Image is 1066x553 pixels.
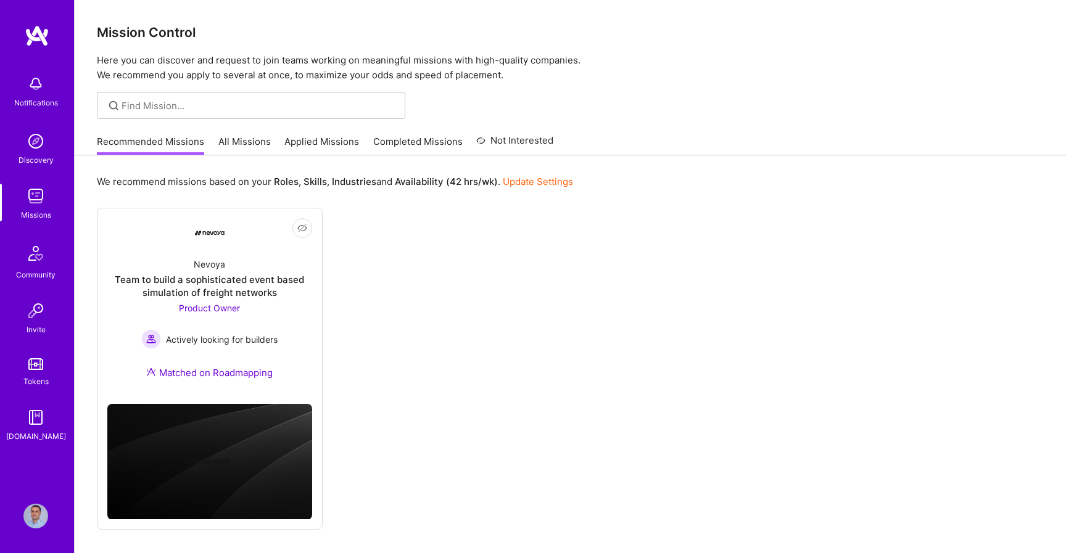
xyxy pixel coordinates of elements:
div: Notifications [14,96,58,109]
a: Recommended Missions [97,135,204,155]
img: Invite [23,298,48,323]
img: Company logo [190,442,229,481]
img: logo [25,25,49,47]
input: Find Mission... [122,99,396,112]
img: User Avatar [23,504,48,528]
a: Company LogoNevoyaTeam to build a sophisticated event based simulation of freight networksProduct... [107,218,312,394]
b: Availability (42 hrs/wk) [395,176,498,187]
img: guide book [23,405,48,430]
img: Company Logo [195,231,225,236]
div: Team to build a sophisticated event based simulation of freight networks [107,273,312,299]
div: Tokens [23,375,49,388]
h3: Mission Control [97,25,1044,40]
img: Actively looking for builders [141,329,161,349]
i: icon SearchGrey [107,99,121,113]
p: We recommend missions based on your , , and . [97,175,573,188]
div: Matched on Roadmapping [146,366,273,379]
div: Community [16,268,56,281]
img: Ateam Purple Icon [146,367,156,377]
b: Skills [304,176,327,187]
div: Missions [21,208,51,221]
a: Update Settings [503,176,573,187]
div: [DOMAIN_NAME] [6,430,66,443]
img: cover [107,404,312,520]
a: Applied Missions [284,135,359,155]
a: Completed Missions [373,135,463,155]
img: Community [21,239,51,268]
img: tokens [28,358,43,370]
a: Not Interested [476,133,553,155]
img: teamwork [23,184,48,208]
div: Invite [27,323,46,336]
img: discovery [23,129,48,154]
a: All Missions [218,135,271,155]
span: Product Owner [179,303,240,313]
a: User Avatar [20,504,51,528]
i: icon EyeClosed [297,223,307,233]
img: bell [23,72,48,96]
b: Roles [274,176,299,187]
div: Discovery [19,154,54,166]
span: Actively looking for builders [166,333,278,346]
div: Nevoya [194,258,225,271]
p: Here you can discover and request to join teams working on meaningful missions with high-quality ... [97,53,1044,83]
b: Industries [332,176,376,187]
